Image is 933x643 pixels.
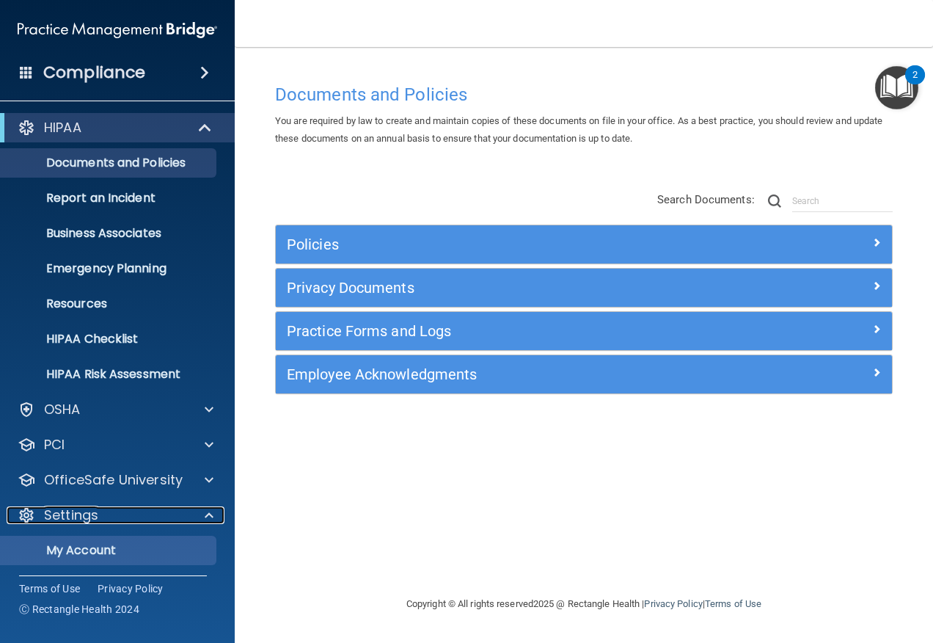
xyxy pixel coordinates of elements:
[43,62,145,83] h4: Compliance
[275,115,883,144] span: You are required by law to create and maintain copies of these documents on file in your office. ...
[18,436,213,454] a: PCI
[644,598,702,609] a: Privacy Policy
[10,332,210,346] p: HIPAA Checklist
[44,119,81,137] p: HIPAA
[19,581,80,596] a: Terms of Use
[10,156,210,170] p: Documents and Policies
[10,367,210,382] p: HIPAA Risk Assessment
[875,66,918,109] button: Open Resource Center, 2 new notifications
[10,543,210,558] p: My Account
[18,119,213,137] a: HIPAA
[44,471,183,489] p: OfficeSafe University
[912,75,918,94] div: 2
[10,226,210,241] p: Business Associates
[287,366,727,382] h5: Employee Acknowledgments
[18,506,213,524] a: Settings
[44,436,65,454] p: PCI
[768,195,781,208] img: ic-search.3b580494.png
[10,261,210,276] p: Emergency Planning
[18,15,217,45] img: PMB logo
[287,236,727,253] h5: Policies
[316,581,852,628] div: Copyright © All rights reserved 2025 @ Rectangle Health | |
[44,401,81,418] p: OSHA
[18,471,213,489] a: OfficeSafe University
[679,539,915,597] iframe: Drift Widget Chat Controller
[287,363,881,386] a: Employee Acknowledgments
[275,85,893,104] h4: Documents and Policies
[287,319,881,343] a: Practice Forms and Logs
[10,191,210,206] p: Report an Incident
[18,401,213,418] a: OSHA
[287,276,881,299] a: Privacy Documents
[287,323,727,339] h5: Practice Forms and Logs
[657,193,755,206] span: Search Documents:
[287,233,881,256] a: Policies
[98,581,164,596] a: Privacy Policy
[705,598,761,609] a: Terms of Use
[792,190,893,212] input: Search
[19,602,139,617] span: Ⓒ Rectangle Health 2024
[44,506,98,524] p: Settings
[10,297,210,311] p: Resources
[287,280,727,296] h5: Privacy Documents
